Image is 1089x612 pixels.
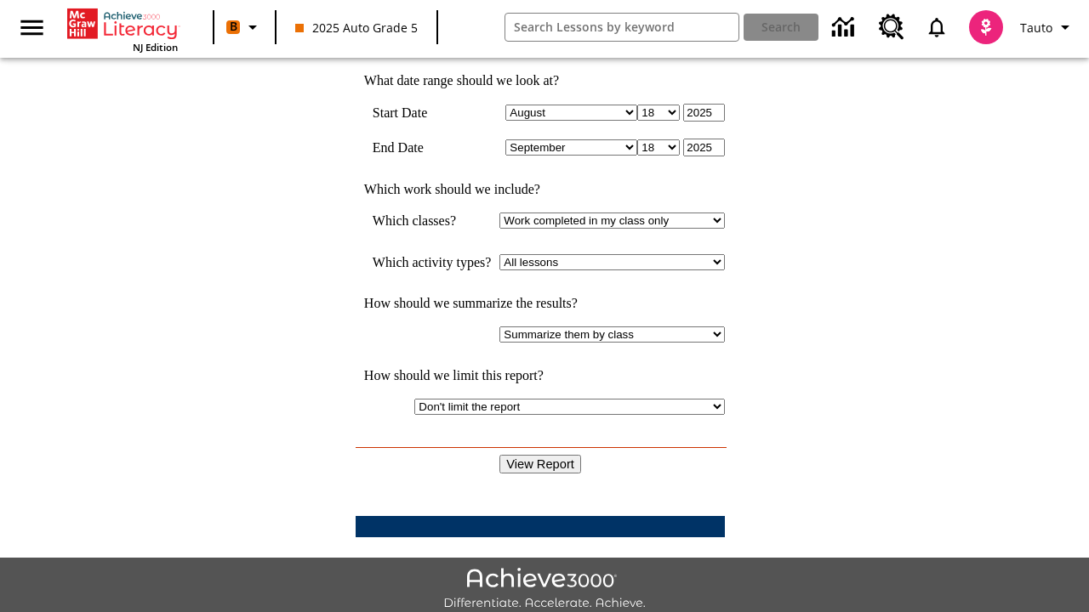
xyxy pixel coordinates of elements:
button: Profile/Settings [1013,12,1082,42]
span: 2025 Auto Grade 5 [295,19,418,37]
td: Which work should we include? [356,182,726,197]
img: avatar image [969,10,1003,44]
td: End Date [373,139,492,156]
button: Select a new avatar [959,5,1013,49]
span: B [230,16,237,37]
td: Which classes? [373,212,492,229]
input: View Report [499,455,581,473]
td: Start Date [373,104,492,122]
div: Home [67,5,178,54]
a: Notifications [915,5,959,49]
td: Which activity types? [373,254,492,270]
button: Open side menu [7,3,57,53]
span: Tauto [1020,19,1052,37]
td: How should we summarize the results? [356,296,726,311]
td: What date range should we look at? [356,73,726,88]
a: Data Center [822,4,869,51]
td: How should we limit this report? [356,368,726,383]
img: Achieve3000 Differentiate Accelerate Achieve [443,568,646,611]
button: Boost Class color is orange. Change class color [220,12,270,42]
a: Resource Center, Will open in new tab [869,4,915,50]
input: search field [505,14,739,41]
span: NJ Edition [133,41,178,54]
